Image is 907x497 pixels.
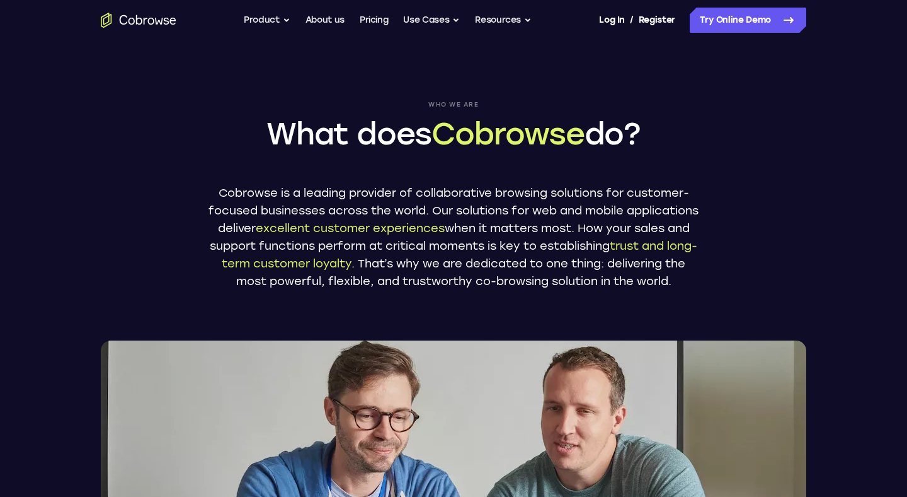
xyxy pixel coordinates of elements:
[599,8,624,33] a: Log In
[208,184,699,290] p: Cobrowse is a leading provider of collaborative browsing solutions for customer-focused businesse...
[690,8,806,33] a: Try Online Demo
[431,115,584,152] span: Cobrowse
[256,221,445,235] span: excellent customer experiences
[244,8,290,33] button: Product
[208,114,699,154] h1: What does do?
[475,8,532,33] button: Resources
[403,8,460,33] button: Use Cases
[639,8,675,33] a: Register
[305,8,345,33] a: About us
[630,13,634,28] span: /
[208,101,699,108] span: Who we are
[101,13,176,28] a: Go to the home page
[360,8,389,33] a: Pricing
